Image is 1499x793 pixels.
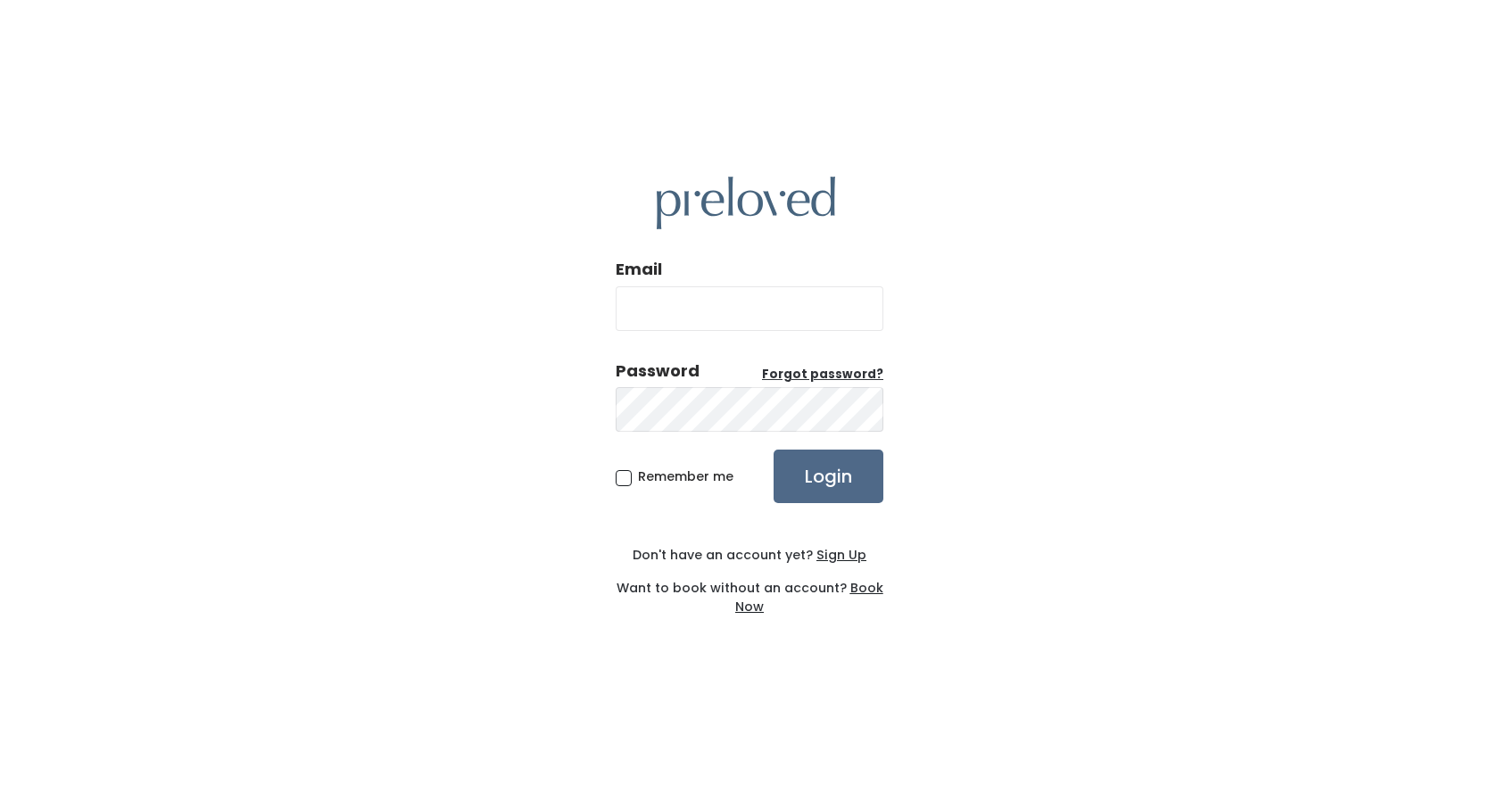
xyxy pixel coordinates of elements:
a: Sign Up [813,546,866,564]
label: Email [616,258,662,281]
a: Forgot password? [762,366,883,384]
input: Login [774,450,883,503]
u: Sign Up [816,546,866,564]
div: Don't have an account yet? [616,546,883,565]
img: preloved logo [657,177,835,229]
div: Want to book without an account? [616,565,883,616]
u: Forgot password? [762,366,883,383]
span: Remember me [638,467,733,485]
div: Password [616,359,700,383]
a: Book Now [735,579,883,615]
